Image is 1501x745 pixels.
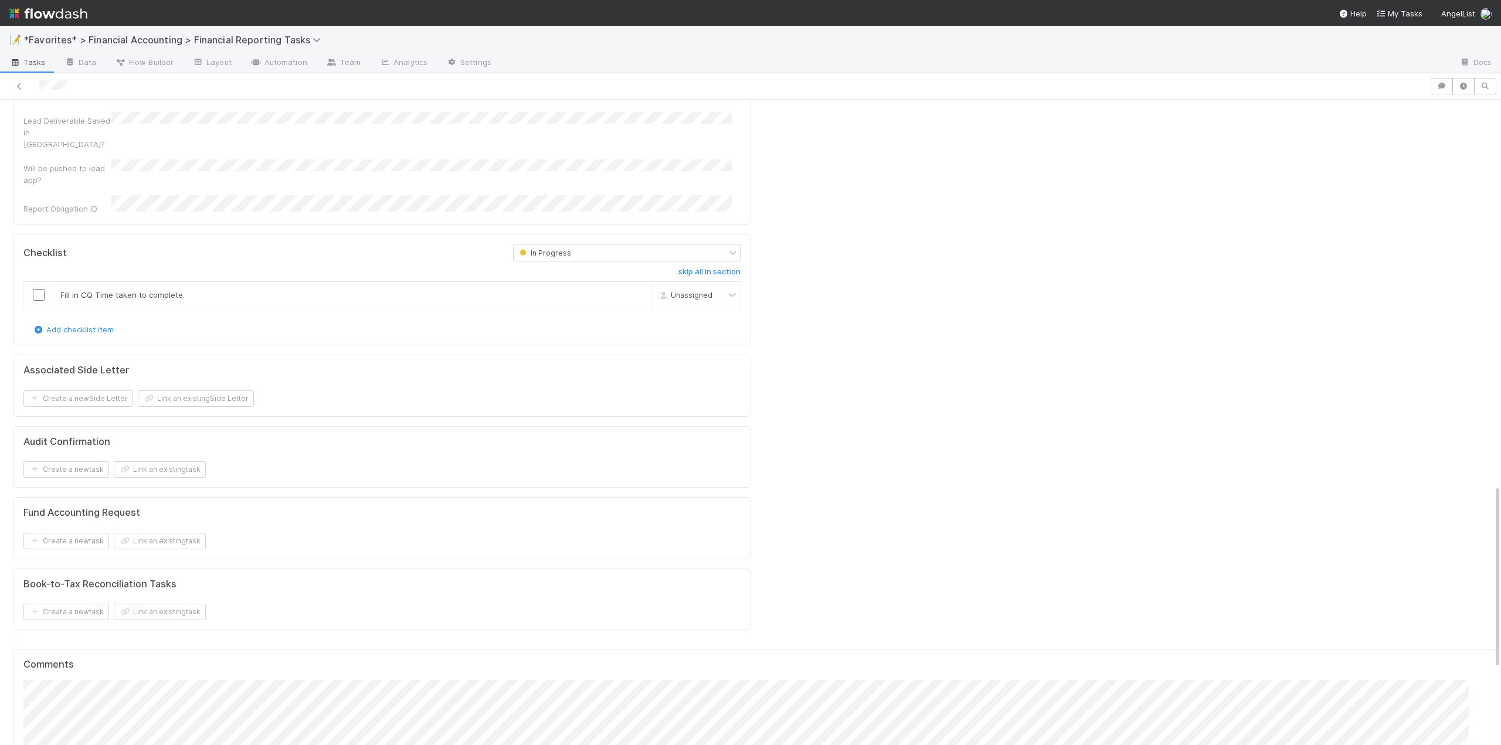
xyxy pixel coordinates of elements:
[23,579,176,590] h5: Book-to-Tax Reconciliation Tasks
[23,604,109,620] button: Create a newtask
[23,659,1486,671] h5: Comments
[23,247,67,259] h5: Checklist
[55,54,106,73] a: Data
[1376,9,1422,18] span: My Tasks
[23,533,109,549] button: Create a newtask
[23,34,327,46] span: *Favorites* > Financial Accounting > Financial Reporting Tasks
[1339,8,1367,19] div: Help
[23,390,133,407] button: Create a newSide Letter
[657,291,712,300] span: Unassigned
[183,54,241,73] a: Layout
[114,604,206,620] button: Link an existingtask
[114,461,206,478] button: Link an existingtask
[138,390,254,407] button: Link an existingSide Letter
[1376,8,1422,19] a: My Tasks
[370,54,437,73] a: Analytics
[23,507,140,519] h5: Fund Accounting Request
[23,436,110,448] h5: Audit Confirmation
[678,267,741,277] h6: skip all in section
[23,203,111,215] div: Report Obligation ID
[9,35,21,45] span: 📝
[106,54,183,73] a: Flow Builder
[437,54,501,73] a: Settings
[9,56,46,68] span: Tasks
[517,249,571,257] span: In Progress
[678,267,741,281] a: skip all in section
[114,533,206,549] button: Link an existingtask
[60,290,183,300] span: Fill in CQ Time taken to complete
[1450,54,1501,73] a: Docs
[23,115,111,150] div: Lead Deliverable Saved in [GEOGRAPHIC_DATA]?
[32,325,114,334] a: Add checklist item
[23,162,111,186] div: Will be pushed to lead app?
[1441,9,1475,18] span: AngelList
[115,56,174,68] span: Flow Builder
[23,461,109,478] button: Create a newtask
[1480,8,1492,20] img: avatar_705f3a58-2659-4f93-91ad-7a5be837418b.png
[9,4,87,23] img: logo-inverted-e16ddd16eac7371096b0.svg
[317,54,370,73] a: Team
[23,365,129,376] h5: Associated Side Letter
[241,54,317,73] a: Automation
